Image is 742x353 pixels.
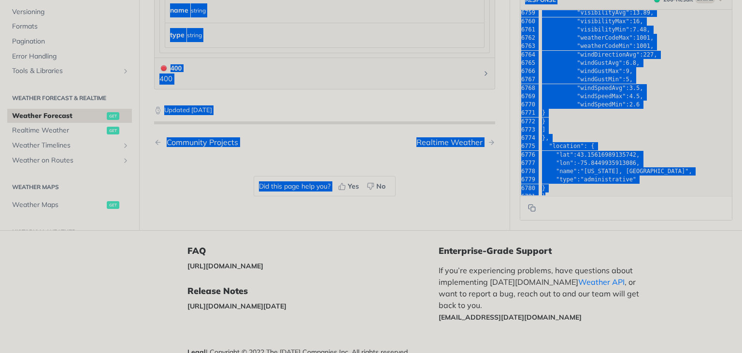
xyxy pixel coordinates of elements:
[636,43,650,49] span: 1001
[577,151,636,158] span: 43.15616989135742
[162,138,238,147] div: Community Projects
[633,26,647,33] span: 7.48
[520,192,535,201] div: 6781
[581,176,637,183] span: "administrative"
[520,75,535,84] div: 6767
[542,18,643,25] span: : ,
[107,112,119,120] span: get
[520,67,535,75] div: 6766
[520,17,535,26] div: 6760
[7,109,132,123] a: Weather Forecastget
[335,179,364,193] button: Yes
[520,118,535,126] div: 6772
[520,109,535,117] div: 6771
[439,245,665,257] h5: Enterprise-Grade Support
[122,67,129,75] button: Show subpages for Tools & Libraries
[187,28,202,42] div: string
[542,51,657,58] span: : ,
[520,92,535,101] div: 6769
[577,160,580,166] span: -
[7,34,132,49] a: Pagination
[170,3,188,17] label: name
[520,142,535,150] div: 6775
[107,127,119,134] span: get
[416,138,495,147] a: Next Page: Realtime Weather
[254,176,396,196] div: Did this page help you?
[542,85,643,91] span: : ,
[154,138,300,147] a: Previous Page: Community Projects
[154,128,495,157] nav: Pagination Controls
[482,70,490,77] svg: Chevron
[12,22,129,32] span: Formats
[525,201,539,215] button: Copy to clipboard
[7,5,132,19] a: Versioning
[520,9,535,17] div: 6759
[542,168,692,175] span: : ,
[577,76,622,83] span: "windGustMin"
[542,185,545,191] span: }
[7,153,132,168] a: Weather on RoutesShow subpages for Weather on Routes
[364,179,390,193] button: No
[542,143,594,149] span: : {
[187,245,439,257] h5: FAQ
[7,123,132,138] a: Realtime Weatherget
[626,59,636,66] span: 6.8
[577,18,629,25] span: "visibilityMax"
[7,198,132,212] a: Weather Mapsget
[636,34,650,41] span: 1001
[12,126,104,135] span: Realtime Weather
[7,20,132,34] a: Formats
[159,63,182,74] div: 400
[577,43,633,49] span: "weatherCodeMin"
[581,160,637,166] span: 75.8449935913086
[577,101,626,108] span: "windSpeedMin"
[542,43,654,49] span: : ,
[577,93,626,100] span: "windSpeedMax"
[348,181,359,191] span: Yes
[577,34,633,41] span: "weatherCodeMax"
[170,28,185,42] label: type
[542,68,633,74] span: : ,
[12,111,104,121] span: Weather Forecast
[542,9,654,16] span: : ,
[556,151,573,158] span: "lat"
[416,138,487,147] div: Realtime Weather
[107,201,119,209] span: get
[633,18,640,25] span: 16
[161,65,167,71] span: 400
[520,151,535,159] div: 6776
[7,183,132,191] h2: Weather Maps
[542,134,549,141] span: },
[577,26,629,33] span: "visibilityMin"
[159,74,182,85] p: 400
[520,101,535,109] div: 6770
[439,265,649,323] p: If you’re experiencing problems, have questions about implementing [DATE][DOMAIN_NAME] , or want ...
[520,84,535,92] div: 6768
[629,85,640,91] span: 3.5
[154,105,495,115] p: Updated [DATE]
[542,126,545,133] span: ]
[520,184,535,192] div: 6780
[577,85,626,91] span: "windSpeedAvg"
[629,101,640,108] span: 2.6
[376,181,385,191] span: No
[12,156,119,165] span: Weather on Routes
[520,51,535,59] div: 6764
[542,101,640,108] span: :
[581,168,689,175] span: "[US_STATE], [GEOGRAPHIC_DATA]"
[542,26,650,33] span: : ,
[626,68,629,74] span: 9
[626,76,629,83] span: 5
[7,64,132,78] a: Tools & LibrariesShow subpages for Tools & Libraries
[643,51,654,58] span: 227
[187,285,439,297] h5: Release Notes
[542,93,643,100] span: : ,
[556,160,573,166] span: "lon"
[520,26,535,34] div: 6761
[12,37,129,46] span: Pagination
[7,94,132,103] h2: Weather Forecast & realtime
[7,49,132,64] a: Error Handling
[7,138,132,153] a: Weather TimelinesShow subpages for Weather Timelines
[520,126,535,134] div: 6773
[187,262,263,270] a: [URL][DOMAIN_NAME]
